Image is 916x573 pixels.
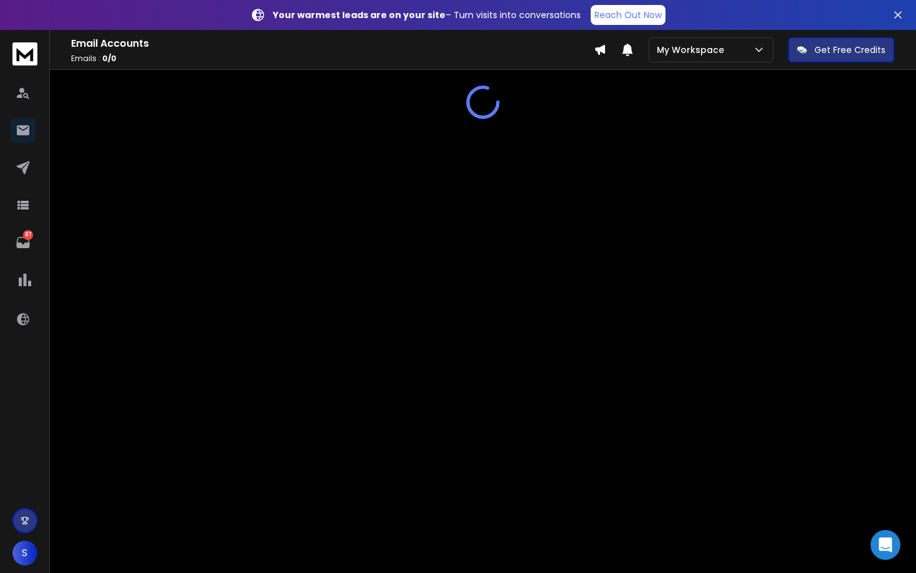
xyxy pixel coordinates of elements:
[71,54,594,64] p: Emails :
[814,44,885,56] p: Get Free Credits
[871,530,900,560] div: Open Intercom Messenger
[12,541,37,566] button: S
[594,9,662,21] p: Reach Out Now
[102,53,117,64] span: 0 / 0
[23,230,33,240] p: 87
[591,5,666,25] a: Reach Out Now
[273,9,581,21] p: – Turn visits into conversations
[71,36,594,51] h1: Email Accounts
[12,42,37,65] img: logo
[273,9,446,21] strong: Your warmest leads are on your site
[11,230,36,255] a: 87
[788,37,894,62] button: Get Free Credits
[657,44,729,56] p: My Workspace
